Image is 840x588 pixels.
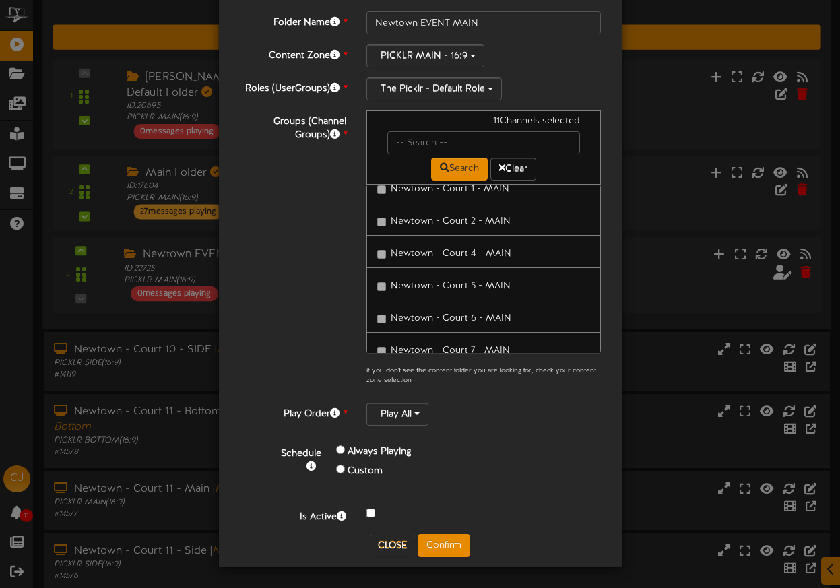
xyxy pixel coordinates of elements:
label: Folder Name [229,11,356,30]
input: Newtown - Court 5 - MAIN [377,282,386,291]
input: Folder Name [366,11,602,34]
span: Newtown - Court 5 - MAIN [391,281,511,291]
button: Search [431,158,488,181]
div: 11 Channels selected [377,115,591,131]
span: Newtown - Court 7 - MAIN [391,346,510,356]
button: PICKLR MAIN - 16:9 [366,44,484,67]
button: Close [370,535,415,556]
label: Always Playing [348,445,412,459]
span: Newtown - Court 6 - MAIN [391,313,511,323]
button: The Picklr - Default Role [366,77,502,100]
button: Clear [490,158,536,181]
span: Newtown - Court 4 - MAIN [391,249,511,259]
input: Newtown - Court 7 - MAIN [377,347,386,356]
label: Is Active [229,506,356,524]
span: Newtown - Court 2 - MAIN [391,216,511,226]
b: Schedule [281,449,321,459]
label: Content Zone [229,44,356,63]
label: Groups (Channel Groups) [229,110,356,142]
input: Newtown - Court 6 - MAIN [377,315,386,323]
input: Newtown - Court 1 - MAIN [377,185,386,194]
input: Newtown - Court 4 - MAIN [377,250,386,259]
span: Newtown - Court 1 - MAIN [391,184,509,194]
input: -- Search -- [387,131,581,154]
button: Confirm [418,534,470,557]
button: Play All [366,403,428,426]
input: Newtown - Court 2 - MAIN [377,218,386,226]
label: Roles (UserGroups) [229,77,356,96]
label: Play Order [229,403,356,421]
label: Custom [348,465,383,478]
